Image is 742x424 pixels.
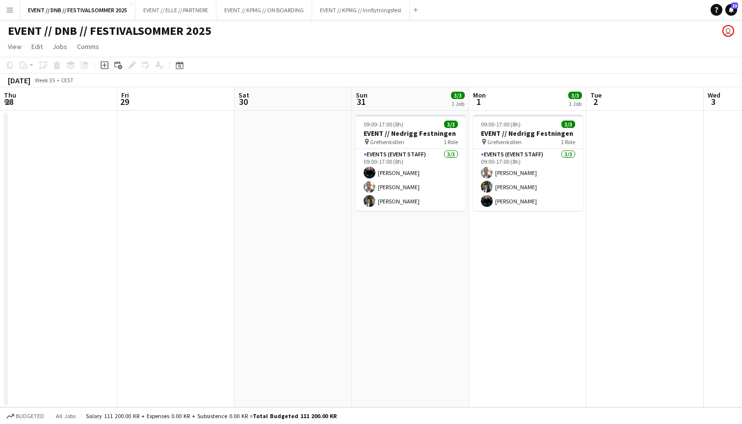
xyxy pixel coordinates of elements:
[706,96,720,107] span: 3
[4,40,26,53] a: View
[2,96,16,107] span: 28
[444,121,458,128] span: 3/3
[731,2,738,9] span: 13
[73,40,103,53] a: Comms
[356,115,466,211] app-job-card: 09:00-17:00 (8h)3/3EVENT // Nedrigg Festningen Grefsenkollen1 RoleEvents (Event Staff)3/309:00-17...
[5,411,46,422] button: Budgeted
[237,96,249,107] span: 30
[561,121,575,128] span: 3/3
[20,0,135,20] button: EVENT // DNB // FESTIVALSOMMER 2025
[487,138,522,146] span: Grefsenkollen
[253,412,337,420] span: Total Budgeted 111 200.00 KR
[356,149,466,211] app-card-role: Events (Event Staff)3/309:00-17:00 (8h)[PERSON_NAME][PERSON_NAME][PERSON_NAME]
[86,412,337,420] div: Salary 111 200.00 KR + Expenses 0.00 KR + Subsistence 0.00 KR =
[451,100,464,107] div: 1 Job
[561,138,575,146] span: 1 Role
[8,24,212,38] h1: EVENT // DNB // FESTIVALSOMMER 2025
[216,0,312,20] button: EVENT // KPMG // ON BOARDING
[54,412,78,420] span: All jobs
[472,96,486,107] span: 1
[473,115,583,211] app-job-card: 09:00-17:00 (8h)3/3EVENT // Nedrigg Festningen Grefsenkollen1 RoleEvents (Event Staff)3/309:00-17...
[121,91,129,100] span: Fri
[77,42,99,51] span: Comms
[4,91,16,100] span: Thu
[31,42,43,51] span: Edit
[590,91,602,100] span: Tue
[135,0,216,20] button: EVENT // ELLE // PARTNERE
[8,42,22,51] span: View
[61,76,74,84] div: CEST
[32,76,57,84] span: Week 35
[722,25,734,37] app-user-avatar: Daniel Andersen
[53,42,67,51] span: Jobs
[473,129,583,138] h3: EVENT // Nedrigg Festningen
[589,96,602,107] span: 2
[444,138,458,146] span: 1 Role
[451,92,465,99] span: 3/3
[356,91,368,100] span: Sun
[364,121,403,128] span: 09:00-17:00 (8h)
[16,413,44,420] span: Budgeted
[568,92,582,99] span: 3/3
[708,91,720,100] span: Wed
[27,40,47,53] a: Edit
[481,121,521,128] span: 09:00-17:00 (8h)
[120,96,129,107] span: 29
[8,75,30,85] div: [DATE]
[725,4,737,16] a: 13
[473,91,486,100] span: Mon
[473,149,583,211] app-card-role: Events (Event Staff)3/309:00-17:00 (8h)[PERSON_NAME][PERSON_NAME][PERSON_NAME]
[312,0,410,20] button: EVENT // KPMG // Innflytningsfest
[569,100,582,107] div: 1 Job
[49,40,71,53] a: Jobs
[356,129,466,138] h3: EVENT // Nedrigg Festningen
[370,138,404,146] span: Grefsenkollen
[354,96,368,107] span: 31
[238,91,249,100] span: Sat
